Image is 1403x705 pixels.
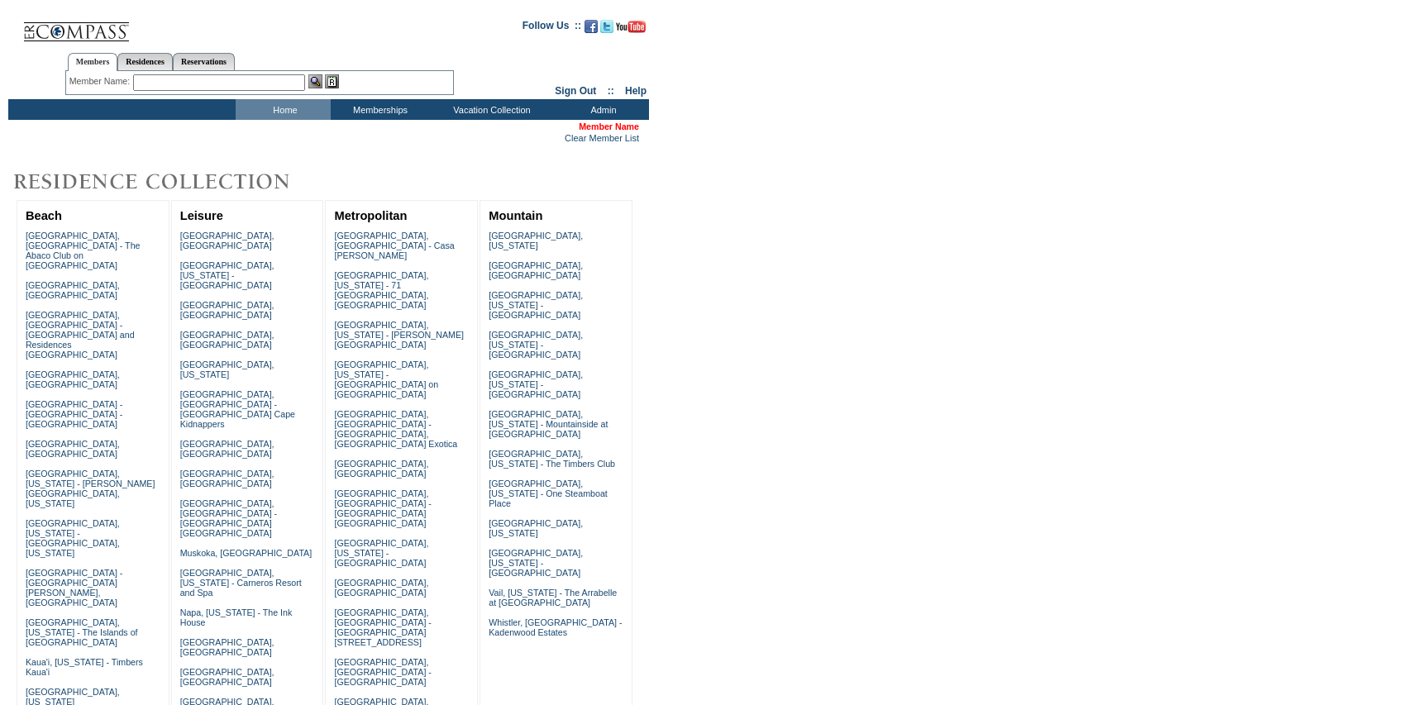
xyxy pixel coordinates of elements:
[600,20,613,33] img: Follow us on Twitter
[489,588,617,607] a: Vail, [US_STATE] - The Arrabelle at [GEOGRAPHIC_DATA]
[180,637,274,657] a: [GEOGRAPHIC_DATA], [GEOGRAPHIC_DATA]
[180,469,274,488] a: [GEOGRAPHIC_DATA], [GEOGRAPHIC_DATA]
[26,657,143,677] a: Kaua'i, [US_STATE] - Timbers Kaua'i
[489,231,583,250] a: [GEOGRAPHIC_DATA], [US_STATE]
[334,488,431,528] a: [GEOGRAPHIC_DATA], [GEOGRAPHIC_DATA] - [GEOGRAPHIC_DATA] [GEOGRAPHIC_DATA]
[236,99,331,120] td: Home
[26,209,62,222] a: Beach
[589,133,639,143] a: Member List
[26,231,141,270] a: [GEOGRAPHIC_DATA], [GEOGRAPHIC_DATA] - The Abaco Club on [GEOGRAPHIC_DATA]
[334,607,431,647] a: [GEOGRAPHIC_DATA], [GEOGRAPHIC_DATA] - [GEOGRAPHIC_DATA][STREET_ADDRESS]
[334,409,457,449] a: [GEOGRAPHIC_DATA], [GEOGRAPHIC_DATA] - [GEOGRAPHIC_DATA], [GEOGRAPHIC_DATA] Exotica
[334,459,428,479] a: [GEOGRAPHIC_DATA], [GEOGRAPHIC_DATA]
[180,389,295,429] a: [GEOGRAPHIC_DATA], [GEOGRAPHIC_DATA] - [GEOGRAPHIC_DATA] Cape Kidnappers
[334,360,438,399] a: [GEOGRAPHIC_DATA], [US_STATE] - [GEOGRAPHIC_DATA] on [GEOGRAPHIC_DATA]
[334,270,428,310] a: [GEOGRAPHIC_DATA], [US_STATE] - 71 [GEOGRAPHIC_DATA], [GEOGRAPHIC_DATA]
[616,21,646,33] img: Subscribe to our YouTube Channel
[8,165,331,198] img: Destinations by Exclusive Resorts
[180,607,293,627] a: Napa, [US_STATE] - The Ink House
[69,74,133,88] div: Member Name:
[489,290,583,320] a: [GEOGRAPHIC_DATA], [US_STATE] - [GEOGRAPHIC_DATA]
[555,85,596,97] a: Sign Out
[489,409,608,439] a: [GEOGRAPHIC_DATA], [US_STATE] - Mountainside at [GEOGRAPHIC_DATA]
[26,617,138,647] a: [GEOGRAPHIC_DATA], [US_STATE] - The Islands of [GEOGRAPHIC_DATA]
[554,99,649,120] td: Admin
[26,439,120,459] a: [GEOGRAPHIC_DATA], [GEOGRAPHIC_DATA]
[26,369,120,389] a: [GEOGRAPHIC_DATA], [GEOGRAPHIC_DATA]
[334,209,407,222] a: Metropolitan
[625,85,647,97] a: Help
[523,18,581,38] td: Follow Us ::
[489,369,583,399] a: [GEOGRAPHIC_DATA], [US_STATE] - [GEOGRAPHIC_DATA]
[8,25,21,26] img: i.gif
[117,53,173,70] a: Residences
[489,518,583,538] a: [GEOGRAPHIC_DATA], [US_STATE]
[180,300,274,320] a: [GEOGRAPHIC_DATA], [GEOGRAPHIC_DATA]
[334,320,464,350] a: [GEOGRAPHIC_DATA], [US_STATE] - [PERSON_NAME][GEOGRAPHIC_DATA]
[26,280,120,300] a: [GEOGRAPHIC_DATA], [GEOGRAPHIC_DATA]
[334,231,454,260] a: [GEOGRAPHIC_DATA], [GEOGRAPHIC_DATA] - Casa [PERSON_NAME]
[308,74,322,88] img: View
[489,449,615,469] a: [GEOGRAPHIC_DATA], [US_STATE] - The Timbers Club
[180,498,277,538] a: [GEOGRAPHIC_DATA], [GEOGRAPHIC_DATA] - [GEOGRAPHIC_DATA] [GEOGRAPHIC_DATA]
[180,667,274,687] a: [GEOGRAPHIC_DATA], [GEOGRAPHIC_DATA]
[180,439,274,459] a: [GEOGRAPHIC_DATA], [GEOGRAPHIC_DATA]
[22,8,130,42] img: Compass Home
[325,74,339,88] img: Reservations
[68,53,118,71] a: Members
[180,360,274,379] a: [GEOGRAPHIC_DATA], [US_STATE]
[180,231,274,250] a: [GEOGRAPHIC_DATA], [GEOGRAPHIC_DATA]
[489,479,608,508] a: [GEOGRAPHIC_DATA], [US_STATE] - One Steamboat Place
[26,568,122,607] a: [GEOGRAPHIC_DATA] - [GEOGRAPHIC_DATA][PERSON_NAME], [GEOGRAPHIC_DATA]
[180,568,302,598] a: [GEOGRAPHIC_DATA], [US_STATE] - Carneros Resort and Spa
[489,260,583,280] a: [GEOGRAPHIC_DATA], [GEOGRAPHIC_DATA]
[26,310,135,360] a: [GEOGRAPHIC_DATA], [GEOGRAPHIC_DATA] - [GEOGRAPHIC_DATA] and Residences [GEOGRAPHIC_DATA]
[489,330,583,360] a: [GEOGRAPHIC_DATA], [US_STATE] - [GEOGRAPHIC_DATA]
[608,85,614,97] span: ::
[489,617,622,637] a: Whistler, [GEOGRAPHIC_DATA] - Kadenwood Estates
[579,121,639,131] span: Member Name
[26,469,155,508] a: [GEOGRAPHIC_DATA], [US_STATE] - [PERSON_NAME][GEOGRAPHIC_DATA], [US_STATE]
[426,99,554,120] td: Vacation Collection
[585,25,598,35] a: Become our fan on Facebook
[600,25,613,35] a: Follow us on Twitter
[334,657,431,687] a: [GEOGRAPHIC_DATA], [GEOGRAPHIC_DATA] - [GEOGRAPHIC_DATA]
[585,20,598,33] img: Become our fan on Facebook
[180,548,312,558] a: Muskoka, [GEOGRAPHIC_DATA]
[26,518,120,558] a: [GEOGRAPHIC_DATA], [US_STATE] - [GEOGRAPHIC_DATA], [US_STATE]
[489,548,583,578] a: [GEOGRAPHIC_DATA], [US_STATE] - [GEOGRAPHIC_DATA]
[565,133,586,143] a: Clear
[180,260,274,290] a: [GEOGRAPHIC_DATA], [US_STATE] - [GEOGRAPHIC_DATA]
[173,53,235,70] a: Reservations
[616,25,646,35] a: Subscribe to our YouTube Channel
[180,209,223,222] a: Leisure
[26,399,122,429] a: [GEOGRAPHIC_DATA] - [GEOGRAPHIC_DATA] - [GEOGRAPHIC_DATA]
[180,330,274,350] a: [GEOGRAPHIC_DATA], [GEOGRAPHIC_DATA]
[334,578,428,598] a: [GEOGRAPHIC_DATA], [GEOGRAPHIC_DATA]
[331,99,426,120] td: Memberships
[334,538,428,568] a: [GEOGRAPHIC_DATA], [US_STATE] - [GEOGRAPHIC_DATA]
[489,209,542,222] a: Mountain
